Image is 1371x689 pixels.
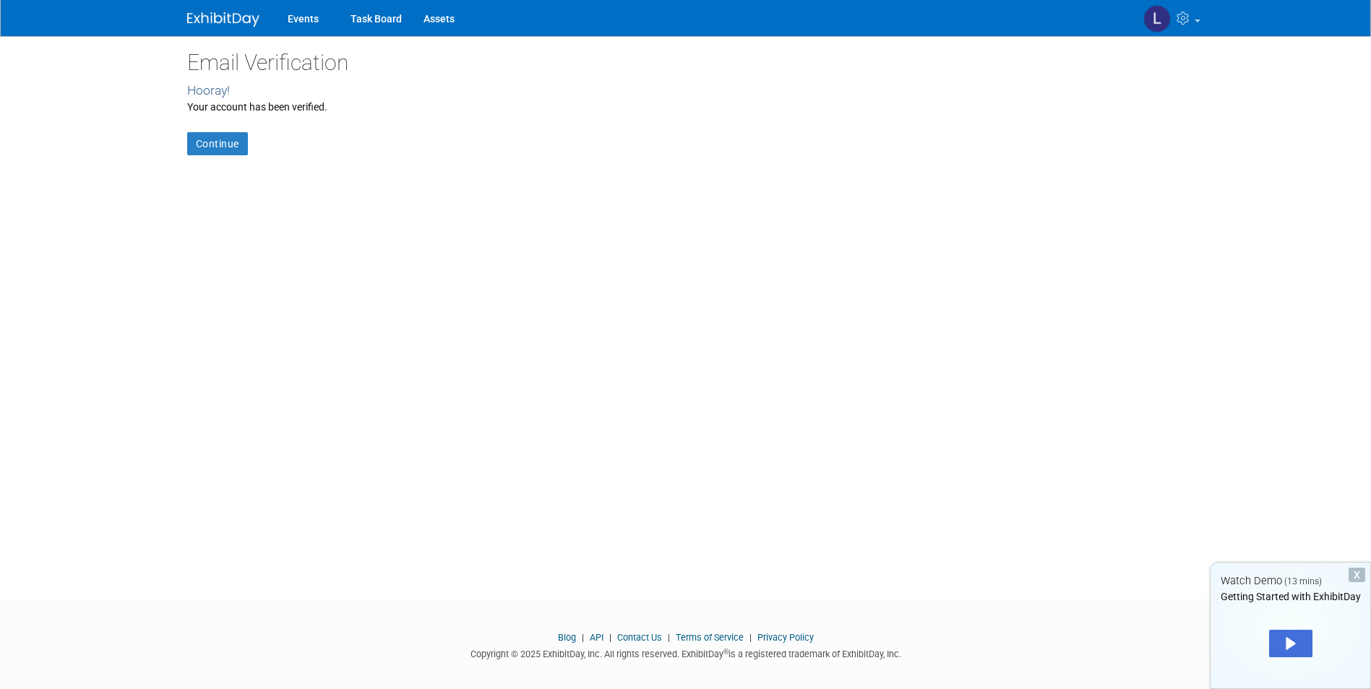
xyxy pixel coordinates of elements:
a: Blog [558,632,576,643]
h2: Email Verification [187,51,1185,74]
a: Privacy Policy [757,632,814,643]
span: | [746,632,755,643]
div: Watch Demo [1211,573,1370,589]
div: Hooray! [187,82,1185,100]
a: Contact Us [617,632,662,643]
span: (13 mins) [1284,576,1322,586]
span: | [606,632,615,643]
a: Terms of Service [676,632,744,643]
img: ExhibitDay [187,12,259,27]
div: Getting Started with ExhibitDay [1211,589,1370,604]
a: Continue [187,132,248,155]
span: | [664,632,674,643]
span: | [578,632,588,643]
a: API [590,632,603,643]
div: Your account has been verified. [187,100,1185,114]
img: Lucas Hernandez [1143,5,1171,32]
sup: ® [723,648,729,656]
div: Dismiss [1349,568,1365,582]
div: Play [1269,630,1312,657]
